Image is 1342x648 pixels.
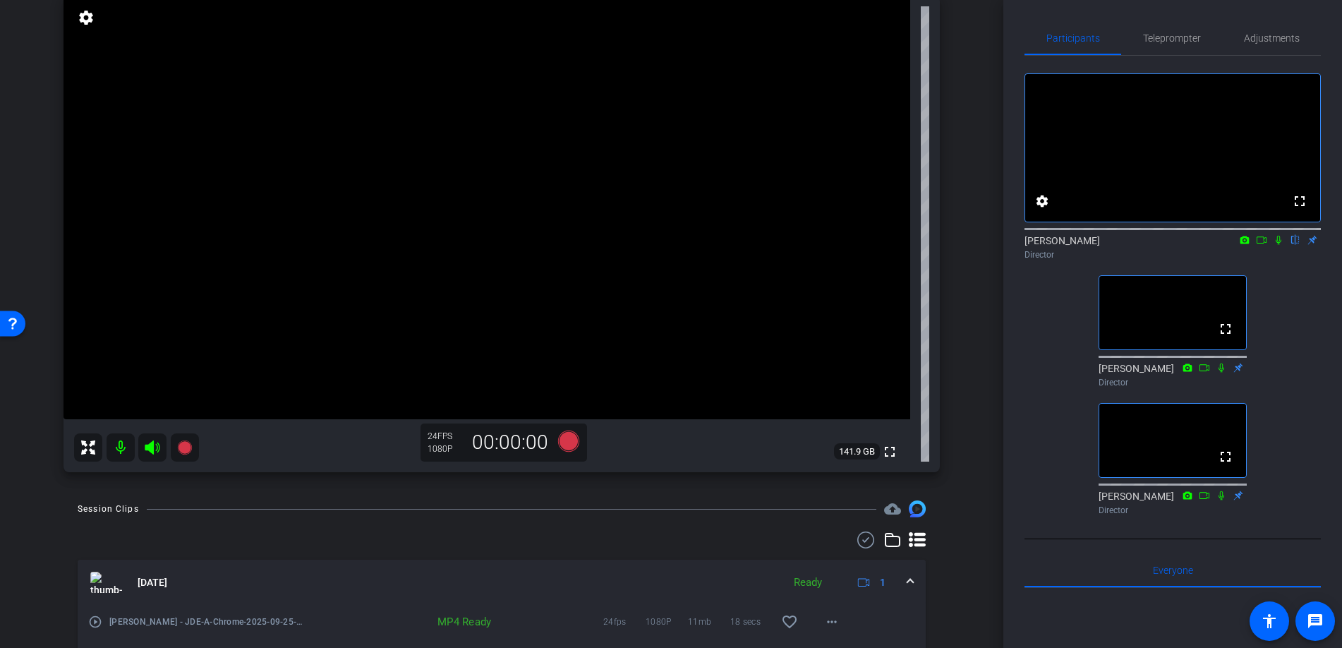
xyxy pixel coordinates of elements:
[1287,233,1304,246] mat-icon: flip
[909,500,926,517] img: Session clips
[1099,361,1247,389] div: [PERSON_NAME]
[1307,613,1324,630] mat-icon: message
[1153,565,1193,575] span: Everyone
[1099,504,1247,517] div: Director
[437,431,452,441] span: FPS
[78,560,926,605] mat-expansion-panel-header: thumb-nail[DATE]Ready1
[1244,33,1300,43] span: Adjustments
[1099,489,1247,517] div: [PERSON_NAME]
[1217,448,1234,465] mat-icon: fullscreen
[76,9,96,26] mat-icon: settings
[884,500,901,517] mat-icon: cloud_upload
[463,431,557,455] div: 00:00:00
[138,575,167,590] span: [DATE]
[884,500,901,517] span: Destinations for your clips
[823,613,840,630] mat-icon: more_horiz
[78,502,139,516] div: Session Clips
[834,443,880,460] span: 141.9 GB
[1217,320,1234,337] mat-icon: fullscreen
[730,615,773,629] span: 18 secs
[603,615,646,629] span: 24fps
[409,615,499,629] div: MP4 Ready
[1291,193,1308,210] mat-icon: fullscreen
[1143,33,1201,43] span: Teleprompter
[1034,193,1051,210] mat-icon: settings
[781,613,798,630] mat-icon: favorite_border
[1024,234,1321,261] div: [PERSON_NAME]
[428,443,463,455] div: 1080P
[881,443,898,460] mat-icon: fullscreen
[90,572,122,593] img: thumb-nail
[1099,376,1247,389] div: Director
[1024,248,1321,261] div: Director
[109,615,303,629] span: [PERSON_NAME] - JDE-A-Chrome-2025-09-25-09-07-11-654-0
[646,615,688,629] span: 1080P
[880,575,885,590] span: 1
[428,431,463,442] div: 24
[688,615,730,629] span: 11mb
[787,575,829,591] div: Ready
[1046,33,1100,43] span: Participants
[88,615,102,629] mat-icon: play_circle_outline
[1261,613,1278,630] mat-icon: accessibility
